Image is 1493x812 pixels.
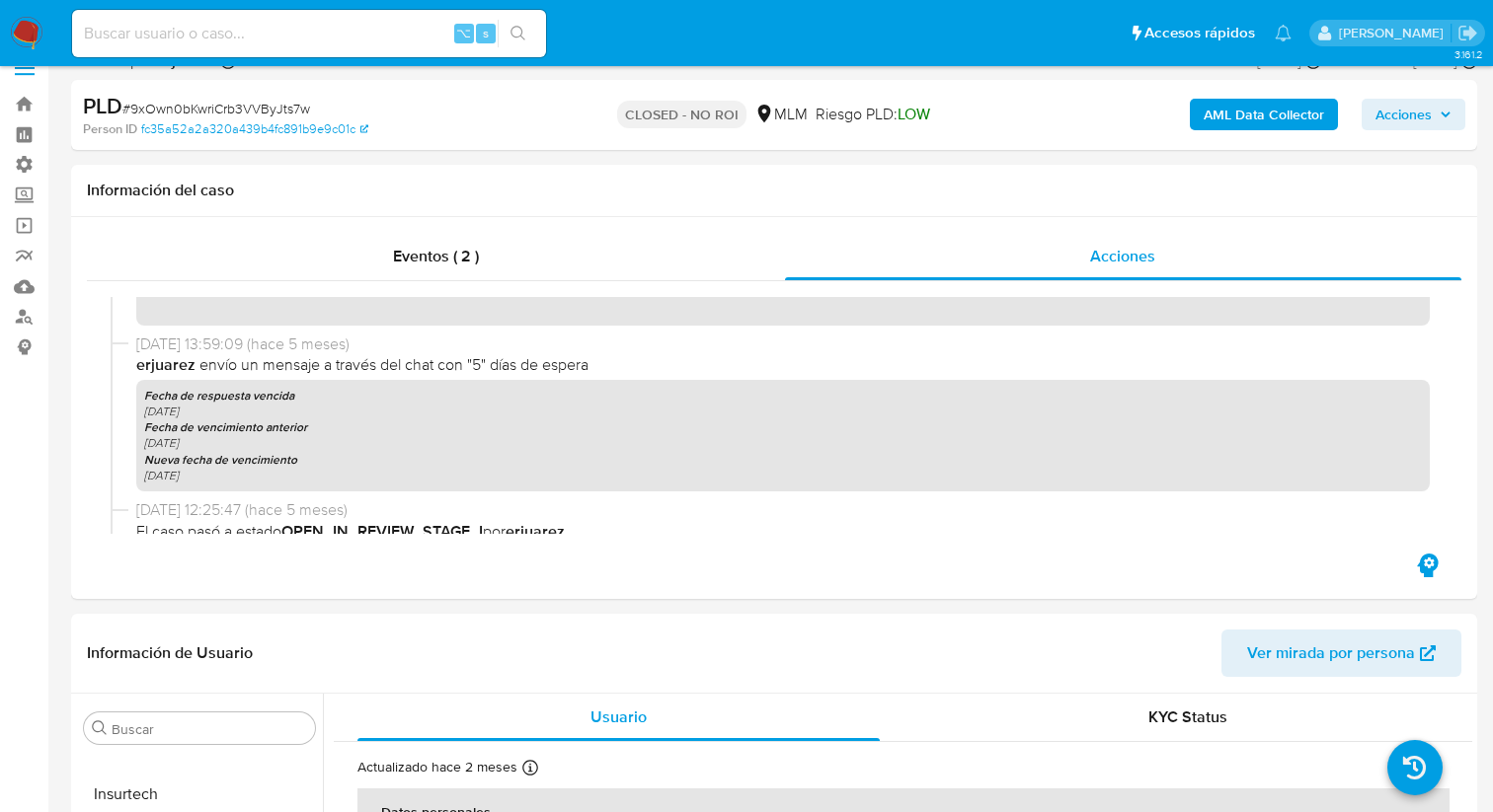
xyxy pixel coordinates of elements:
[1247,629,1415,677] span: Ver mirada por persona
[617,101,746,128] p: CLOSED - NO ROI
[1454,46,1483,62] span: 3.161.2
[816,104,930,125] span: Riesgo PLD:
[112,720,307,738] input: Buscar
[122,99,310,118] span: # 9xOwn0bKwriCrb3VVByJts7w
[92,720,108,736] button: Buscar
[1375,99,1432,130] span: Acciones
[357,758,517,776] p: Actualizado hace 2 meses
[1144,23,1255,43] span: Accesos rápidos
[141,120,368,138] a: fc35a52a2a320a439b4fc891b9e9c01c
[87,643,253,663] h1: Información de Usuario
[456,24,471,42] span: ⌥
[72,21,546,46] input: Buscar usuario o caso...
[393,245,479,267] span: Eventos ( 2 )
[83,120,137,138] b: Person ID
[898,103,930,125] span: LOW
[1339,24,1451,42] p: adriana.camarilloduran@mercadolibre.com.mx
[754,104,808,125] div: MLM
[1090,245,1155,267] span: Acciones
[1204,99,1324,130] b: AML Data Collector
[87,181,1461,200] h1: Información del caso
[1148,705,1227,728] span: KYC Status
[1190,99,1338,130] button: AML Data Collector
[1221,629,1461,677] button: Ver mirada por persona
[1275,25,1292,41] a: Notificaciones
[483,24,489,42] span: s
[590,705,647,728] span: Usuario
[83,90,122,121] b: PLD
[498,20,538,47] button: search-icon
[1457,23,1478,43] a: Salir
[1362,99,1465,130] button: Acciones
